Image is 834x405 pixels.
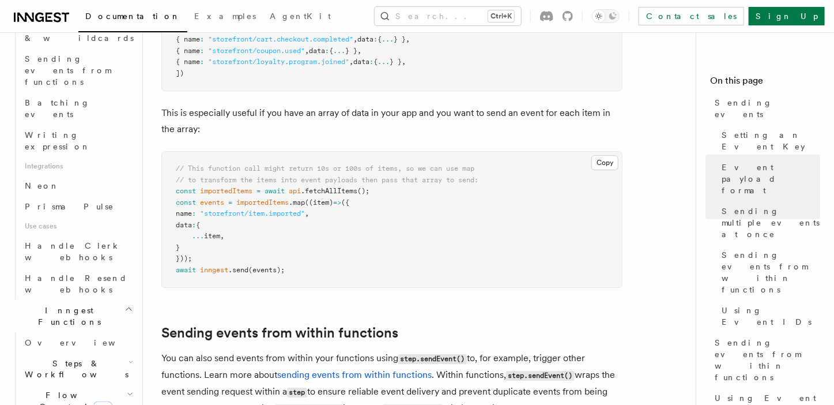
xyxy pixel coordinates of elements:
[192,209,196,217] span: :
[289,187,301,195] span: api
[325,47,329,55] span: :
[25,273,127,294] span: Handle Resend webhooks
[20,16,135,48] a: Multiple triggers & wildcards
[176,266,196,274] span: await
[161,325,398,341] a: Sending events from within functions
[187,3,263,31] a: Examples
[717,245,820,300] a: Sending events from within functions
[402,58,406,66] span: ,
[378,58,390,66] span: ...
[20,217,135,235] span: Use cases
[592,9,620,23] button: Toggle dark mode
[25,181,59,190] span: Neon
[20,125,135,157] a: Writing expression
[248,266,285,274] span: (events);
[722,305,820,328] span: Using Event IDs
[309,47,325,55] span: data
[715,337,820,383] span: Sending events from within functions
[85,12,180,21] span: Documentation
[301,187,357,195] span: .fetchAllItems
[305,198,333,207] span: ((item)
[200,58,204,66] span: :
[78,3,187,32] a: Documentation
[710,332,820,388] a: Sending events from within functions
[176,47,200,55] span: { name
[488,10,514,22] kbd: Ctrl+K
[717,201,820,245] a: Sending multiple events at once
[375,7,521,25] button: Search...Ctrl+K
[204,232,220,240] span: item
[717,300,820,332] a: Using Event IDs
[20,175,135,196] a: Neon
[200,198,224,207] span: events
[333,198,341,207] span: =>
[208,35,353,43] span: "storefront/cart.checkout.completed"
[196,221,200,229] span: {
[353,35,357,43] span: ,
[20,353,135,385] button: Steps & Workflows
[9,305,124,328] span: Inngest Functions
[715,97,820,120] span: Sending events
[20,235,135,268] a: Handle Clerk webhooks
[717,157,820,201] a: Event payload format
[349,58,353,66] span: ,
[394,35,406,43] span: } }
[722,249,820,295] span: Sending events from within functions
[192,232,204,240] span: ...
[591,155,618,170] button: Copy
[25,241,121,262] span: Handle Clerk webhooks
[305,47,309,55] span: ,
[25,98,90,119] span: Batching events
[722,162,820,196] span: Event payload format
[333,47,345,55] span: ...
[749,7,825,25] a: Sign Up
[722,205,820,240] span: Sending multiple events at once
[176,198,196,207] span: const
[270,12,331,21] span: AgentKit
[277,369,432,380] a: sending events from within functions
[357,35,373,43] span: data
[710,74,820,92] h4: On this page
[357,187,369,195] span: ();
[176,176,478,184] span: // to transform the items into event payloads then pass that array to send:
[357,47,361,55] span: ,
[200,47,204,55] span: :
[373,58,378,66] span: {
[228,198,232,207] span: =
[506,371,575,381] code: step.sendEvent()
[398,354,467,364] code: step.sendEvent()
[710,92,820,125] a: Sending events
[176,164,474,172] span: // This function call might return 10s or 100s of items, so we can use map
[176,254,192,262] span: }));
[265,187,285,195] span: await
[176,221,192,229] span: data
[9,300,135,332] button: Inngest Functions
[25,202,114,211] span: Prisma Pulse
[353,58,369,66] span: data
[176,243,180,252] span: }
[228,266,248,274] span: .send
[406,35,410,43] span: ,
[200,35,204,43] span: :
[176,209,192,217] span: name
[722,129,820,152] span: Setting an Event Key
[20,92,135,125] a: Batching events
[20,358,129,381] span: Steps & Workflows
[176,187,196,195] span: const
[287,388,307,397] code: step
[378,35,382,43] span: {
[341,198,349,207] span: ({
[20,196,135,217] a: Prisma Pulse
[236,198,289,207] span: importedItems
[208,58,349,66] span: "storefront/loyalty.program.joined"
[345,47,357,55] span: } }
[208,47,305,55] span: "storefront/coupon.used"
[194,12,256,21] span: Examples
[161,105,622,137] p: This is especially useful if you have an array of data in your app and you want to send an event ...
[176,58,200,66] span: { name
[192,221,196,229] span: :
[25,54,111,87] span: Sending events from functions
[20,268,135,300] a: Handle Resend webhooks
[220,232,224,240] span: ,
[200,266,228,274] span: inngest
